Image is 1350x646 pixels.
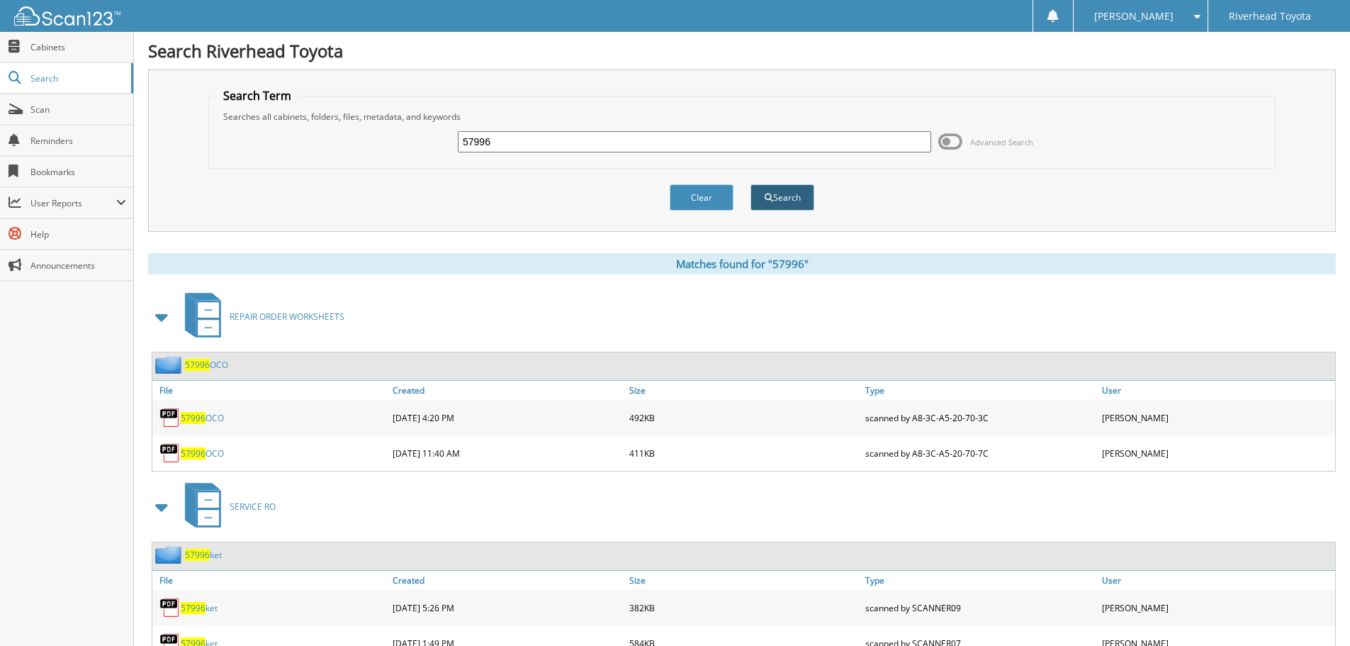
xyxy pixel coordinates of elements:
[626,403,862,432] div: 492KB
[626,571,862,590] a: Size
[181,412,206,424] span: 57996
[216,88,298,104] legend: Search Term
[30,260,126,272] span: Announcements
[30,135,126,147] span: Reminders
[862,381,1098,400] a: Type
[148,253,1336,274] div: Matches found for "57996"
[389,381,626,400] a: Created
[185,359,210,371] span: 57996
[152,571,389,590] a: File
[152,381,389,400] a: File
[389,594,626,622] div: [DATE] 5:26 PM
[1229,12,1311,21] span: Riverhead Toyota
[159,442,181,464] img: PDF.png
[30,72,124,84] span: Search
[1098,403,1335,432] div: [PERSON_NAME]
[862,594,1098,622] div: scanned by SCANNER09
[970,137,1033,147] span: Advanced Search
[185,549,210,561] span: 57996
[181,412,224,424] a: 57996OCO
[181,447,224,460] a: 57996OCO
[185,549,222,561] a: 57996ket
[181,602,206,614] span: 57996
[862,403,1098,432] div: scanned by A8-3C-A5-20-70-3C
[389,403,626,432] div: [DATE] 4:20 PM
[670,184,733,211] button: Clear
[1279,578,1350,646] iframe: Chat Widget
[14,6,120,26] img: scan123-logo-white.svg
[176,289,344,345] a: REPAIR ORDER WORKSHEETS
[30,104,126,116] span: Scan
[1098,439,1335,467] div: [PERSON_NAME]
[159,597,181,618] img: PDF.png
[155,356,185,374] img: folder2.png
[216,111,1268,123] div: Searches all cabinets, folders, files, metadata, and keywords
[176,479,276,535] a: SERVICE RO
[30,197,116,209] span: User Reports
[155,546,185,564] img: folder2.png
[230,311,344,323] span: REPAIR ORDER WORKSHEETS
[30,41,126,53] span: Cabinets
[181,447,206,460] span: 57996
[148,39,1336,62] h1: Search Riverhead Toyota
[30,228,126,240] span: Help
[626,381,862,400] a: Size
[862,439,1098,467] div: scanned by A8-3C-A5-20-70-7C
[159,407,181,428] img: PDF.png
[1098,594,1335,622] div: [PERSON_NAME]
[181,602,218,614] a: 57996ket
[626,439,862,467] div: 411KB
[1098,381,1335,400] a: User
[862,571,1098,590] a: Type
[750,184,814,211] button: Search
[185,359,228,371] a: 57996OCO
[230,501,276,513] span: SERVICE RO
[389,439,626,467] div: [DATE] 11:40 AM
[626,594,862,622] div: 382KB
[389,571,626,590] a: Created
[1098,571,1335,590] a: User
[1094,12,1174,21] span: [PERSON_NAME]
[30,166,126,178] span: Bookmarks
